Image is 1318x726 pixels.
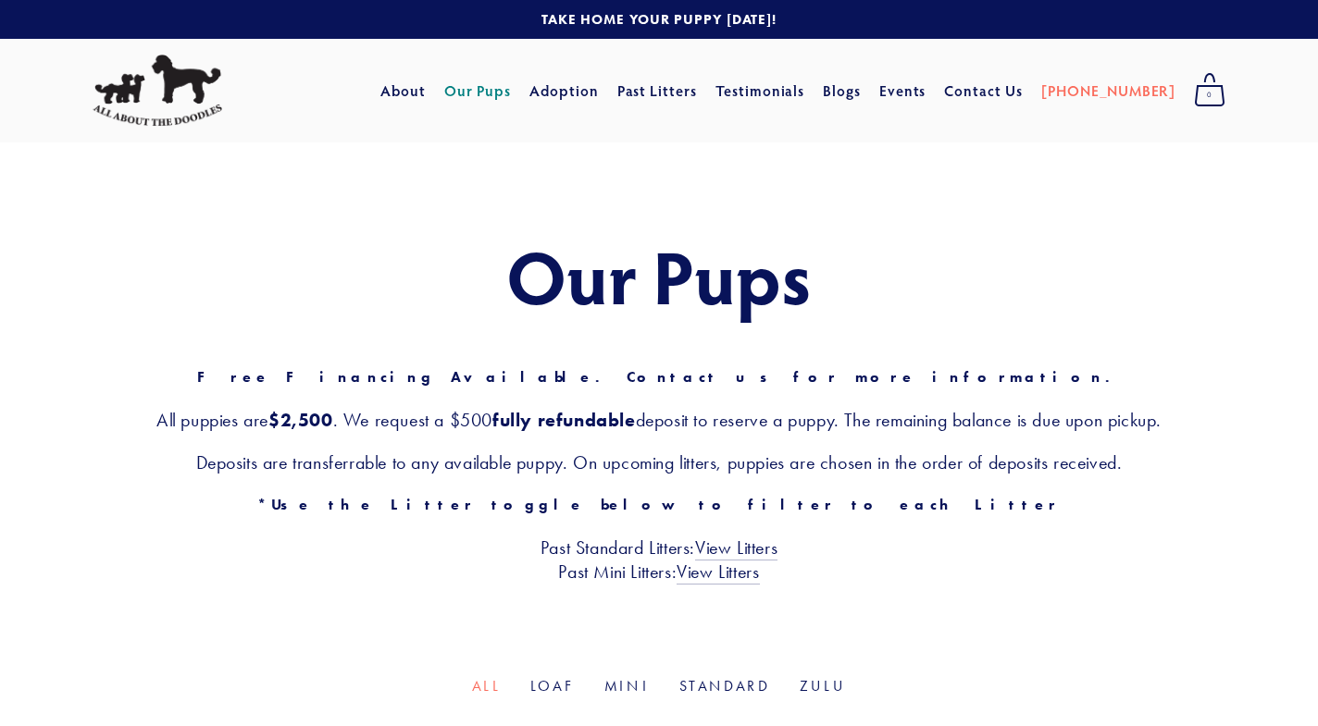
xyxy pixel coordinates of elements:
a: Past Litters [617,80,698,100]
span: 0 [1194,83,1225,107]
a: Contact Us [944,74,1023,107]
a: Adoption [529,74,599,107]
img: All About The Doodles [93,55,222,127]
a: [PHONE_NUMBER] [1041,74,1175,107]
a: Standard [679,677,770,695]
a: Mini [604,677,650,695]
a: 0 items in cart [1185,68,1235,114]
a: All [472,677,501,695]
a: Loaf [530,677,575,695]
h3: All puppies are . We request a $500 deposit to reserve a puppy. The remaining balance is due upon... [93,408,1225,432]
a: Our Pups [444,74,512,107]
a: View Litters [695,536,777,560]
h1: Our Pups [93,235,1225,316]
strong: *Use the Litter toggle below to filter to each Litter [257,496,1060,513]
strong: fully refundable [492,409,636,431]
h3: Deposits are transferrable to any available puppy. On upcoming litters, puppies are chosen in the... [93,450,1225,474]
h3: Past Standard Litters: Past Mini Litters: [93,535,1225,584]
a: Blogs [823,74,861,107]
a: Testimonials [715,74,805,107]
a: Zulu [800,677,846,695]
strong: Free Financing Available. Contact us for more information. [197,368,1122,386]
strong: $2,500 [268,409,333,431]
a: About [380,74,426,107]
a: View Litters [677,560,759,584]
a: Events [879,74,926,107]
